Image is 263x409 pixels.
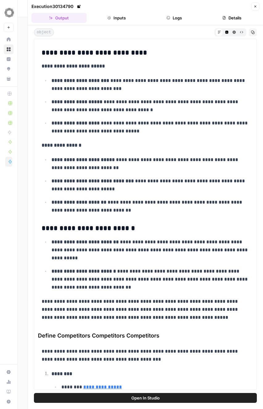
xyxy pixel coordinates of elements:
[34,393,257,403] button: Open In Studio
[31,13,87,23] button: Output
[4,5,14,20] button: Workspace: Omniscient
[4,54,14,64] a: Insights
[4,44,14,54] a: Browse
[4,74,14,84] a: Your Data
[4,397,14,407] button: Help + Support
[147,13,202,23] button: Logs
[38,331,253,340] span: Define Competitors Competitors Competitors
[34,28,54,36] span: object
[89,13,144,23] button: Inputs
[4,377,14,387] a: Usage
[4,367,14,377] a: Settings
[31,3,82,10] div: Execution 30134790
[4,7,15,18] img: Omniscient Logo
[4,387,14,397] a: Learning Hub
[4,64,14,74] a: Opportunities
[131,395,160,401] span: Open In Studio
[4,34,14,44] a: Home
[204,13,259,23] button: Details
